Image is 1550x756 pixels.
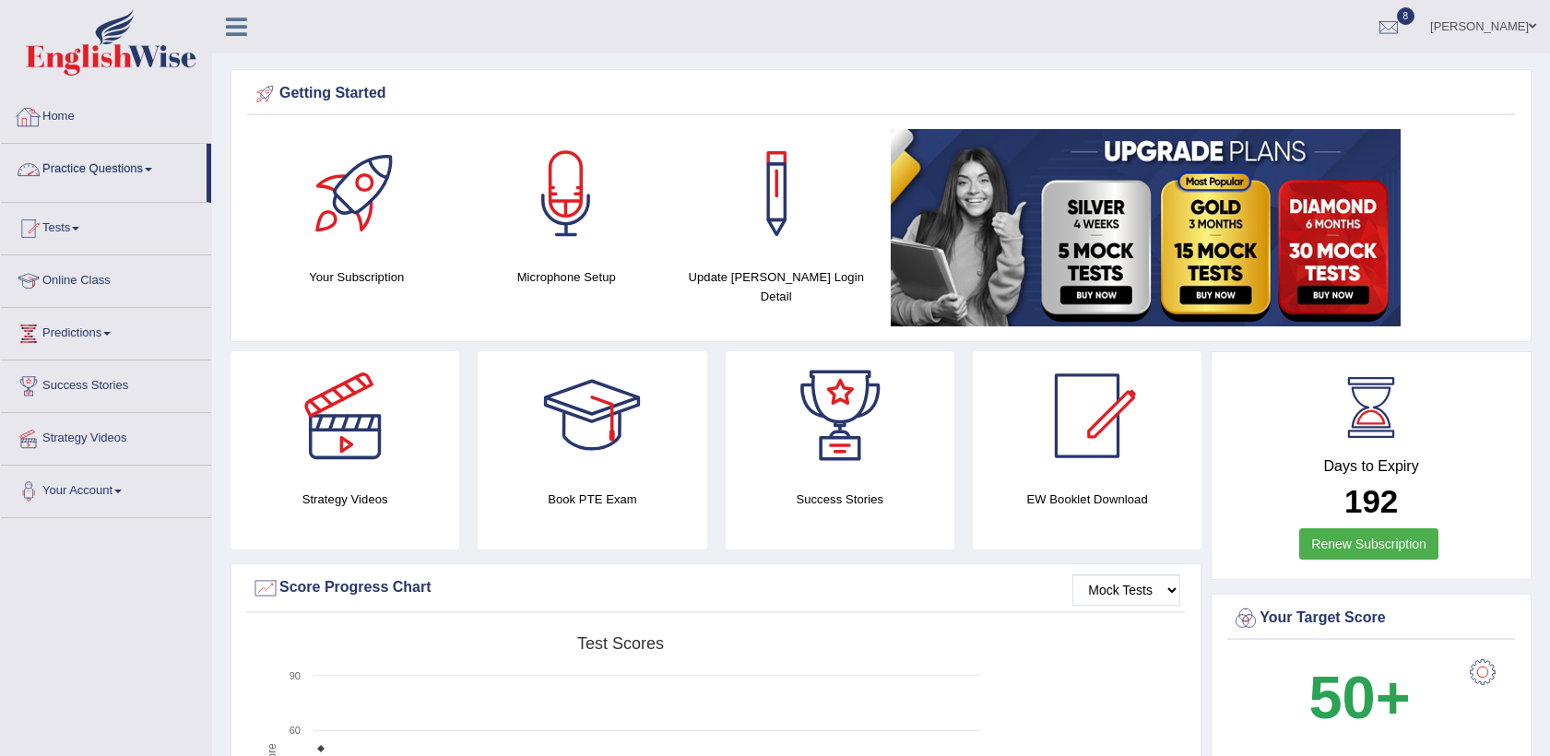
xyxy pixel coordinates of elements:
div: Getting Started [252,80,1510,108]
a: Speaking Practice [34,195,207,229]
h4: Strategy Videos [231,490,459,509]
a: Renew Subscription [1299,528,1438,560]
a: Online Class [1,255,211,301]
h4: Update [PERSON_NAME] Login Detail [680,267,872,306]
a: Practice Questions [1,144,207,190]
h4: Success Stories [726,490,954,509]
a: Tests [1,203,211,249]
h4: EW Booklet Download [973,490,1201,509]
a: Home [1,91,211,137]
h4: Microphone Setup [471,267,663,287]
b: 192 [1344,483,1398,519]
text: 60 [290,725,301,736]
img: small5.jpg [891,129,1401,326]
a: Success Stories [1,360,211,407]
a: Predictions [1,308,211,354]
tspan: Test scores [577,634,664,653]
a: Strategy Videos [1,413,211,459]
text: 90 [290,670,301,681]
h4: Book PTE Exam [478,490,706,509]
b: 50+ [1308,664,1410,731]
h4: Days to Expiry [1232,458,1510,475]
div: Score Progress Chart [252,574,1180,602]
div: Your Target Score [1232,605,1510,632]
span: 8 [1397,7,1415,25]
a: Your Account [1,466,211,512]
h4: Your Subscription [261,267,453,287]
